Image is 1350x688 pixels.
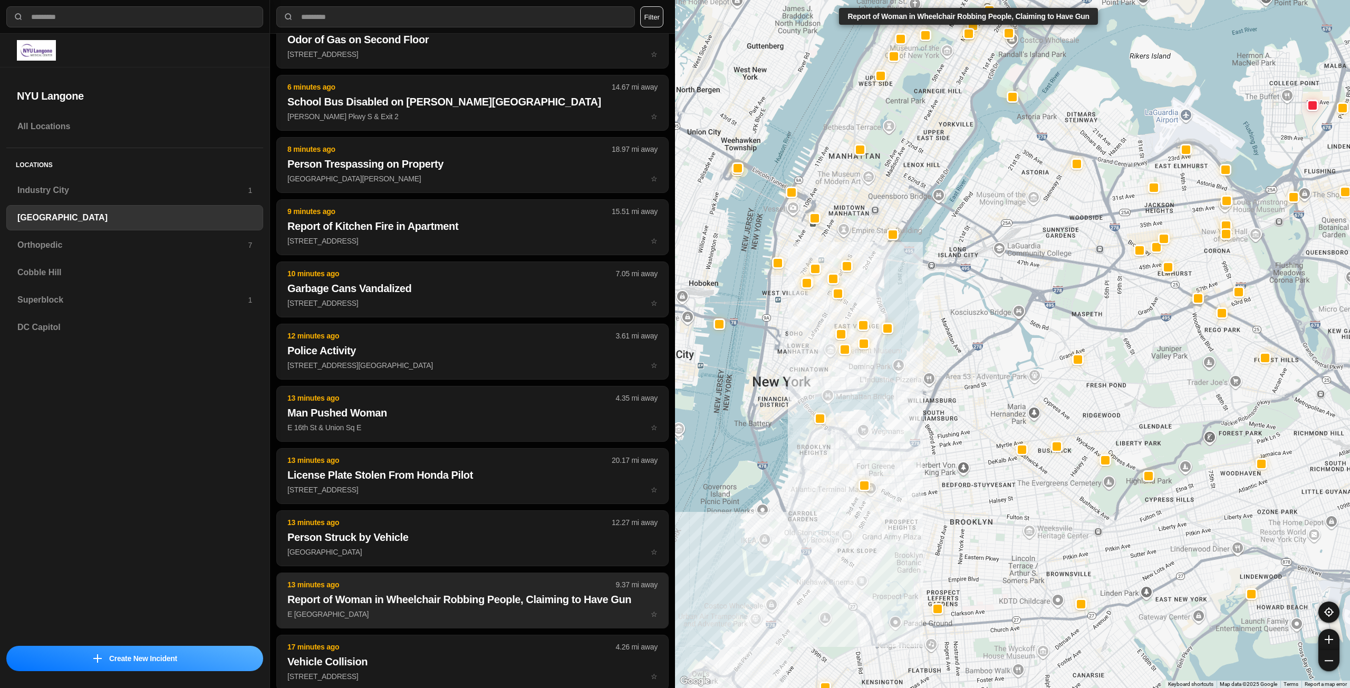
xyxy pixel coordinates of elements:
[287,405,658,420] h2: Man Pushed Woman
[287,94,658,109] h2: School Bus Disabled on [PERSON_NAME][GEOGRAPHIC_DATA]
[616,331,658,341] p: 3.61 mi away
[612,144,658,154] p: 18.97 mi away
[109,653,177,664] p: Create New Incident
[6,232,263,258] a: Orthopedic7
[651,486,658,494] span: star
[678,674,712,688] a: Open this area in Google Maps (opens a new window)
[612,82,658,92] p: 14.67 mi away
[612,206,658,217] p: 15.51 mi away
[276,573,669,628] button: 13 minutes ago9.37 mi awayReport of Woman in Wheelchair Robbing People, Claiming to Have GunE [GE...
[17,321,252,334] h3: DC Capitol
[276,174,669,183] a: 8 minutes ago18.97 mi awayPerson Trespassing on Property[GEOGRAPHIC_DATA][PERSON_NAME]star
[651,237,658,245] span: star
[276,485,669,494] a: 13 minutes ago20.17 mi awayLicense Plate Stolen From Honda Pilot[STREET_ADDRESS]star
[1284,681,1298,687] a: Terms (opens in new tab)
[287,455,612,466] p: 13 minutes ago
[17,239,248,251] h3: Orthopedic
[1168,681,1213,688] button: Keyboard shortcuts
[248,240,252,250] p: 7
[612,455,658,466] p: 20.17 mi away
[287,360,658,371] p: [STREET_ADDRESS][GEOGRAPHIC_DATA]
[287,144,612,154] p: 8 minutes ago
[17,211,252,224] h3: [GEOGRAPHIC_DATA]
[6,260,263,285] a: Cobble Hill
[651,423,658,432] span: star
[1325,635,1333,644] img: zoom-in
[287,530,658,545] h2: Person Struck by Vehicle
[1305,681,1347,687] a: Report a map error
[1325,656,1333,665] img: zoom-out
[1220,681,1277,687] span: Map data ©2025 Google
[651,175,658,183] span: star
[283,12,294,22] img: search
[17,40,56,61] img: logo
[839,8,1098,25] div: Report of Woman in Wheelchair Robbing People, Claiming to Have Gun
[276,298,669,307] a: 10 minutes ago7.05 mi awayGarbage Cans Vandalized[STREET_ADDRESS]star
[287,111,658,122] p: [PERSON_NAME] Pkwy S & Exit 2
[287,49,658,60] p: [STREET_ADDRESS]
[287,592,658,607] h2: Report of Woman in Wheelchair Robbing People, Claiming to Have Gun
[276,13,669,69] button: 5 minutes ago18.34 mi awayOdor of Gas on Second Floor[STREET_ADDRESS]star
[616,268,658,279] p: 7.05 mi away
[678,674,712,688] img: Google
[17,184,248,197] h3: Industry City
[287,206,612,217] p: 9 minutes ago
[276,112,669,121] a: 6 minutes ago14.67 mi awaySchool Bus Disabled on [PERSON_NAME][GEOGRAPHIC_DATA][PERSON_NAME] Pkwy...
[276,199,669,255] button: 9 minutes ago15.51 mi awayReport of Kitchen Fire in Apartment[STREET_ADDRESS]star
[287,609,658,619] p: E [GEOGRAPHIC_DATA]
[276,448,669,504] button: 13 minutes ago20.17 mi awayLicense Plate Stolen From Honda Pilot[STREET_ADDRESS]star
[651,548,658,556] span: star
[1318,629,1339,650] button: zoom-in
[651,112,658,121] span: star
[17,294,248,306] h3: Superblock
[616,642,658,652] p: 4.26 mi away
[616,579,658,590] p: 9.37 mi away
[287,671,658,682] p: [STREET_ADDRESS]
[640,6,663,27] button: Filter
[651,610,658,618] span: star
[276,137,669,193] button: 8 minutes ago18.97 mi awayPerson Trespassing on Property[GEOGRAPHIC_DATA][PERSON_NAME]star
[287,281,658,296] h2: Garbage Cans Vandalized
[1318,650,1339,671] button: zoom-out
[287,331,616,341] p: 12 minutes ago
[276,361,669,370] a: 12 minutes ago3.61 mi awayPolice Activity[STREET_ADDRESS][GEOGRAPHIC_DATA]star
[276,672,669,681] a: 17 minutes ago4.26 mi awayVehicle Collision[STREET_ADDRESS]star
[276,236,669,245] a: 9 minutes ago15.51 mi awayReport of Kitchen Fire in Apartment[STREET_ADDRESS]star
[651,672,658,681] span: star
[248,295,252,305] p: 1
[276,75,669,131] button: 6 minutes ago14.67 mi awaySchool Bus Disabled on [PERSON_NAME][GEOGRAPHIC_DATA][PERSON_NAME] Pkwy...
[612,517,658,528] p: 12.27 mi away
[651,50,658,59] span: star
[287,173,658,184] p: [GEOGRAPHIC_DATA][PERSON_NAME]
[6,315,263,340] a: DC Capitol
[963,28,975,40] button: Report of Woman in Wheelchair Robbing People, Claiming to Have Gun
[13,12,24,22] img: search
[287,484,658,495] p: [STREET_ADDRESS]
[6,205,263,230] a: [GEOGRAPHIC_DATA]
[287,343,658,358] h2: Police Activity
[287,547,658,557] p: [GEOGRAPHIC_DATA]
[6,646,263,671] button: iconCreate New Incident
[17,89,253,103] h2: NYU Langone
[287,517,612,528] p: 13 minutes ago
[287,236,658,246] p: [STREET_ADDRESS]
[287,579,616,590] p: 13 minutes ago
[276,324,669,380] button: 12 minutes ago3.61 mi awayPolice Activity[STREET_ADDRESS][GEOGRAPHIC_DATA]star
[93,654,102,663] img: icon
[287,32,658,47] h2: Odor of Gas on Second Floor
[651,361,658,370] span: star
[6,287,263,313] a: Superblock1
[276,423,669,432] a: 13 minutes ago4.35 mi awayMan Pushed WomanE 16th St & Union Sq Estar
[276,386,669,442] button: 13 minutes ago4.35 mi awayMan Pushed WomanE 16th St & Union Sq Estar
[651,299,658,307] span: star
[287,268,616,279] p: 10 minutes ago
[17,266,252,279] h3: Cobble Hill
[276,609,669,618] a: 13 minutes ago9.37 mi awayReport of Woman in Wheelchair Robbing People, Claiming to Have GunE [GE...
[287,157,658,171] h2: Person Trespassing on Property
[287,654,658,669] h2: Vehicle Collision
[287,393,616,403] p: 13 minutes ago
[276,261,669,317] button: 10 minutes ago7.05 mi awayGarbage Cans Vandalized[STREET_ADDRESS]star
[287,468,658,482] h2: License Plate Stolen From Honda Pilot
[287,82,612,92] p: 6 minutes ago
